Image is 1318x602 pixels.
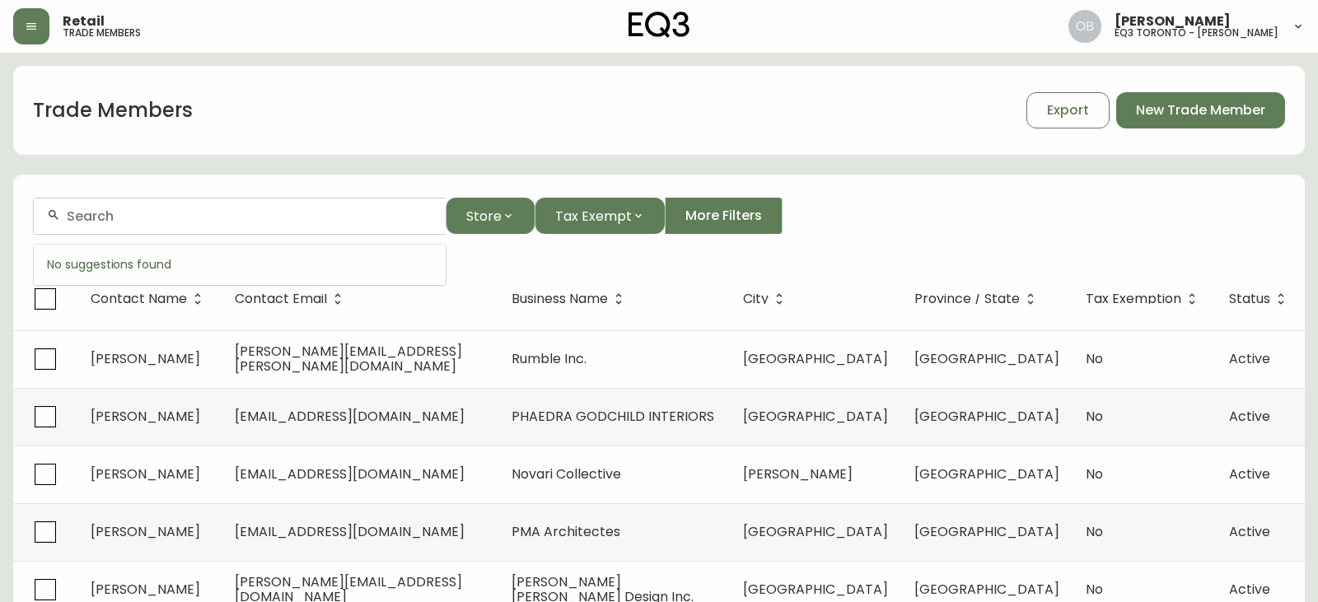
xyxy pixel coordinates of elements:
h5: trade members [63,28,141,38]
span: City [743,292,790,306]
span: PMA Architectes [512,522,620,541]
span: Status [1229,292,1292,306]
span: [GEOGRAPHIC_DATA] [914,522,1059,541]
button: More Filters [665,198,783,234]
span: PHAEDRA GODCHILD INTERIORS [512,407,714,426]
span: Export [1047,101,1089,119]
img: logo [629,12,689,38]
span: Active [1229,464,1270,483]
span: [GEOGRAPHIC_DATA] [914,464,1059,483]
span: [PERSON_NAME][EMAIL_ADDRESS][PERSON_NAME][DOMAIN_NAME] [235,342,462,376]
span: No [1086,407,1103,426]
span: No [1086,522,1103,541]
span: Store [466,206,502,226]
span: Active [1229,580,1270,599]
span: [EMAIL_ADDRESS][DOMAIN_NAME] [235,407,465,426]
input: Search [67,208,432,224]
span: [PERSON_NAME] [91,349,200,368]
span: [GEOGRAPHIC_DATA] [914,349,1059,368]
span: No [1086,349,1103,368]
span: Tax Exemption [1086,294,1181,304]
span: [GEOGRAPHIC_DATA] [914,407,1059,426]
span: Status [1229,294,1270,304]
span: [EMAIL_ADDRESS][DOMAIN_NAME] [235,522,465,541]
span: Tax Exempt [555,206,632,226]
span: [PERSON_NAME] [1115,15,1231,28]
h1: Trade Members [33,96,193,124]
button: Export [1026,92,1110,128]
span: [PERSON_NAME] [743,464,853,483]
span: [PERSON_NAME] [91,522,200,541]
span: [GEOGRAPHIC_DATA] [743,580,888,599]
span: No [1086,464,1103,483]
span: [GEOGRAPHIC_DATA] [743,349,888,368]
span: Active [1229,522,1270,541]
span: [PERSON_NAME] [91,464,200,483]
span: Retail [63,15,105,28]
button: Tax Exempt [535,198,665,234]
button: New Trade Member [1116,92,1285,128]
span: [GEOGRAPHIC_DATA] [743,407,888,426]
span: Active [1229,349,1270,368]
span: [PERSON_NAME] [91,407,200,426]
span: [GEOGRAPHIC_DATA] [914,580,1059,599]
span: Province / State [914,294,1020,304]
span: Novari Collective [512,464,621,483]
span: Province / State [914,292,1041,306]
span: Rumble Inc. [512,349,587,368]
span: [PERSON_NAME] [91,580,200,599]
span: Contact Email [235,294,327,304]
span: Business Name [512,294,608,304]
img: 8e0065c524da89c5c924d5ed86cfe468 [1068,10,1101,43]
span: Business Name [512,292,629,306]
div: No suggestions found [34,245,446,285]
span: City [743,294,769,304]
span: Contact Name [91,294,187,304]
span: [GEOGRAPHIC_DATA] [743,522,888,541]
span: New Trade Member [1136,101,1265,119]
h5: eq3 toronto - [PERSON_NAME] [1115,28,1278,38]
span: Tax Exemption [1086,292,1203,306]
span: Active [1229,407,1270,426]
button: Store [446,198,535,234]
span: [EMAIL_ADDRESS][DOMAIN_NAME] [235,464,465,483]
span: More Filters [685,207,762,225]
span: Contact Name [91,292,208,306]
span: Contact Email [235,292,348,306]
span: No [1086,580,1103,599]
